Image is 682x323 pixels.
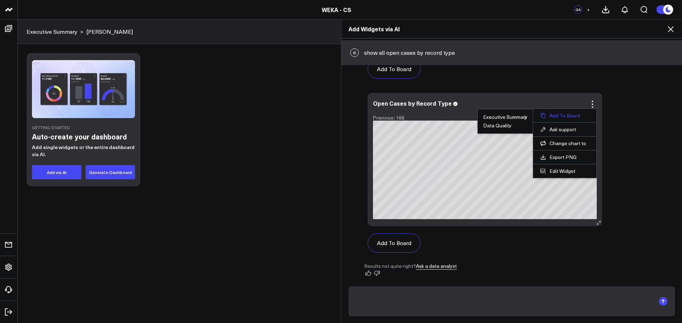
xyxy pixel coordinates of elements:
button: Executive Summary [483,115,527,120]
button: Edit Widget [540,168,589,174]
a: WEKA - CS [322,6,351,14]
div: GA [574,5,582,14]
div: Previous: 166 [373,115,597,121]
a: Ask a data analyst [416,263,457,270]
button: Ask support [540,126,589,133]
button: Add To Board [368,233,421,253]
span: Results not quite right? [364,263,416,269]
button: + [584,5,592,14]
span: G [350,48,359,57]
button: Add To Board [540,112,589,119]
a: Export PNG [540,154,589,160]
div: Open Cases by Record Type [373,99,452,107]
button: Data Quality [483,123,511,128]
button: Add To Board [368,59,421,79]
span: + [587,7,590,12]
div: show all open cases by record type [341,40,682,65]
h2: Add Widgets via AI [348,25,675,33]
button: Change chart to [540,140,589,147]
